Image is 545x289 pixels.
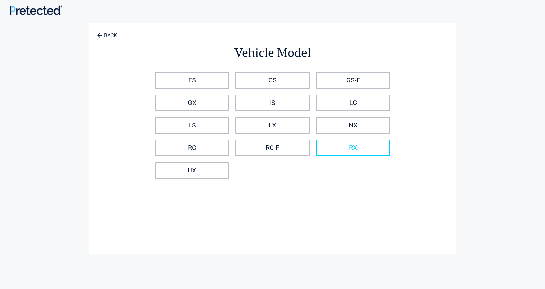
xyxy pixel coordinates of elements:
[235,117,310,133] a: LX
[316,117,390,133] a: NX
[155,72,229,88] a: ES
[235,95,310,111] a: IS
[155,95,229,111] a: GX
[316,72,390,88] a: GS-F
[155,140,229,156] a: RC
[96,27,118,38] a: BACK
[155,162,229,178] a: UX
[125,44,420,61] h2: Vehicle Model
[155,117,229,133] a: LS
[316,140,390,156] a: RX
[235,72,310,88] a: GS
[235,140,310,156] a: RC-F
[316,95,390,111] a: LC
[10,5,62,15] img: Main Logo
